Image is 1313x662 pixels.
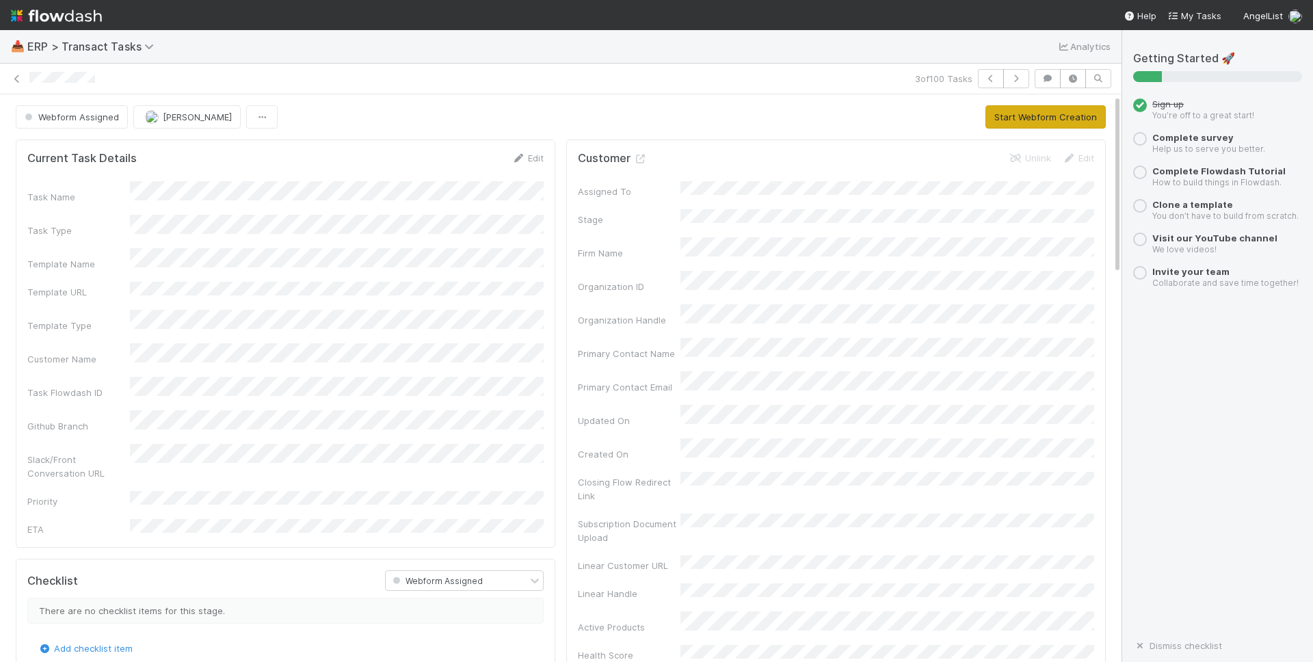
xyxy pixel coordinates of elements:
[915,72,972,85] span: 3 of 100 Tasks
[1152,244,1217,254] small: We love videos!
[27,224,130,237] div: Task Type
[27,319,130,332] div: Template Type
[578,447,680,461] div: Created On
[1057,38,1111,55] a: Analytics
[512,153,544,163] a: Edit
[578,347,680,360] div: Primary Contact Name
[390,576,483,586] span: Webform Assigned
[578,213,680,226] div: Stage
[578,587,680,600] div: Linear Handle
[1152,177,1282,187] small: How to build things in Flowdash.
[578,380,680,394] div: Primary Contact Email
[27,453,130,480] div: Slack/Front Conversation URL
[27,257,130,271] div: Template Name
[1152,132,1234,143] a: Complete survey
[578,475,680,503] div: Closing Flow Redirect Link
[27,190,130,204] div: Task Name
[11,4,102,27] img: logo-inverted-e16ddd16eac7371096b0.svg
[11,40,25,52] span: 📥
[27,598,544,624] div: There are no checklist items for this stage.
[133,105,241,129] button: [PERSON_NAME]
[27,152,137,165] h5: Current Task Details
[1288,10,1302,23] img: avatar_11833ecc-818b-4748-aee0-9d6cf8466369.png
[578,517,680,544] div: Subscription Document Upload
[1133,52,1302,66] h5: Getting Started 🚀
[1009,153,1051,163] a: Unlink
[1152,266,1230,277] a: Invite your team
[578,185,680,198] div: Assigned To
[27,494,130,508] div: Priority
[1152,278,1299,288] small: Collaborate and save time together!
[578,559,680,572] div: Linear Customer URL
[578,313,680,327] div: Organization Handle
[38,643,133,654] a: Add checklist item
[1152,233,1277,243] a: Visit our YouTube channel
[1243,10,1283,21] span: AngelList
[1167,9,1221,23] a: My Tasks
[27,386,130,399] div: Task Flowdash ID
[22,111,119,122] span: Webform Assigned
[1152,144,1265,154] small: Help us to serve you better.
[578,152,647,165] h5: Customer
[578,620,680,634] div: Active Products
[163,111,232,122] span: [PERSON_NAME]
[27,574,78,588] h5: Checklist
[578,414,680,427] div: Updated On
[1152,98,1184,109] span: Sign up
[578,648,680,662] div: Health Score
[27,419,130,433] div: Github Branch
[27,522,130,536] div: ETA
[16,105,128,129] button: Webform Assigned
[1152,199,1233,210] a: Clone a template
[1152,165,1286,176] a: Complete Flowdash Tutorial
[27,352,130,366] div: Customer Name
[1152,110,1254,120] small: You’re off to a great start!
[1133,640,1222,651] a: Dismiss checklist
[578,246,680,260] div: Firm Name
[145,110,159,124] img: avatar_11833ecc-818b-4748-aee0-9d6cf8466369.png
[985,105,1106,129] button: Start Webform Creation
[1062,153,1094,163] a: Edit
[1152,211,1299,221] small: You don’t have to build from scratch.
[578,280,680,293] div: Organization ID
[1124,9,1156,23] div: Help
[27,285,130,299] div: Template URL
[27,40,161,53] span: ERP > Transact Tasks
[1167,10,1221,21] span: My Tasks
